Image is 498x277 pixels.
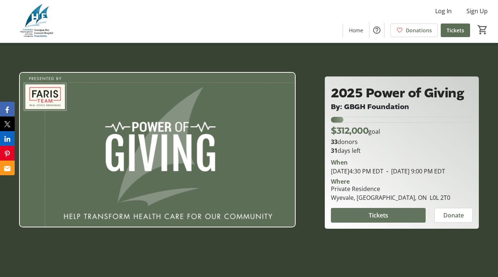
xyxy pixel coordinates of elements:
span: Donate [443,211,464,220]
button: Log In [429,5,458,17]
span: $312,000 [331,125,368,136]
div: Private Residence [331,184,450,193]
button: Donate [434,208,473,223]
span: Tickets [369,211,388,220]
span: - [383,167,391,175]
img: Campaign CTA Media Photo [19,72,296,228]
span: By: GBGH Foundation [331,102,409,112]
span: [DATE] 4:30 PM EDT [331,167,383,175]
span: Donations [406,26,432,34]
p: days left [331,146,473,155]
span: 2025 Power of Giving [331,84,464,102]
span: 31 [331,147,338,155]
p: donors [331,137,473,146]
b: 33 [331,138,338,146]
a: Tickets [441,24,470,37]
span: Home [349,26,363,34]
span: Tickets [447,26,464,34]
img: Georgian Bay General Hospital Foundation's Logo [4,3,70,40]
button: Tickets [331,208,426,223]
div: When [331,158,348,167]
div: Where [331,179,350,184]
button: Cart [476,23,489,36]
a: Home [343,24,369,37]
div: Wyevale, [GEOGRAPHIC_DATA], ON L0L 2T0 [331,193,450,202]
span: Log In [435,7,452,15]
span: [DATE] 9:00 PM EDT [383,167,445,175]
a: Donations [390,24,438,37]
span: Sign Up [466,7,488,15]
button: Help [369,23,384,37]
p: goal [331,124,380,137]
div: 8.814102564102564% of fundraising goal reached [331,117,473,123]
button: Sign Up [461,5,494,17]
